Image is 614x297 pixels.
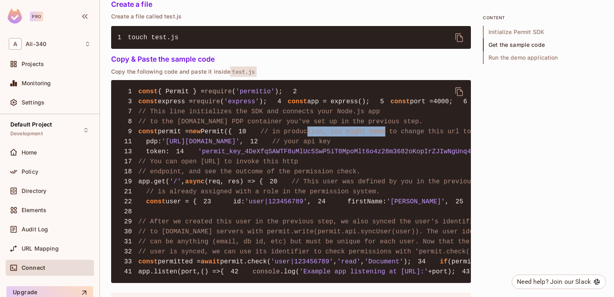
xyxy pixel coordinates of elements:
[370,97,391,106] span: 5
[205,88,232,95] span: require
[138,238,470,245] span: // can be anything (email, db id, etc) but must be unique for each user. Now that the
[169,147,190,157] span: 14
[118,247,138,257] span: 32
[30,12,43,21] div: Pro
[271,258,333,265] span: 'user|123456789'
[146,138,158,145] span: pdp
[280,268,299,275] span: .log(
[224,267,245,277] span: 42
[220,268,224,275] span: {
[201,258,220,265] span: await
[162,138,240,145] span: '[URL][DOMAIN_NAME]'
[483,38,603,51] span: Get the sample code
[299,268,428,275] span: 'Example app listening at [URL]:'
[288,98,307,105] span: const
[10,121,52,128] span: Default Project
[201,128,232,135] span: Permit({
[307,98,370,105] span: app = express();
[455,267,476,277] span: 43
[387,198,445,205] span: '[PERSON_NAME]'
[146,198,166,205] span: const
[428,268,455,275] span: +port);
[483,14,603,21] p: content
[185,178,205,185] span: async
[403,258,411,265] span: );
[111,68,471,75] p: Copy the following code and paste it inside
[118,207,138,217] span: 28
[241,198,245,205] span: :
[240,138,244,145] span: ,
[283,87,303,96] span: 2
[275,88,283,95] span: );
[193,98,220,105] span: require
[263,177,284,187] span: 20
[220,98,224,105] span: (
[22,149,37,156] span: Home
[118,267,138,277] span: 41
[165,148,169,155] span: :
[220,258,271,265] span: permit.check(
[118,167,138,177] span: 18
[138,258,158,265] span: const
[118,33,128,42] span: 1
[118,157,138,167] span: 17
[411,257,432,267] span: 34
[450,28,469,47] button: delete
[236,88,275,95] span: 'permitio'
[198,148,584,155] span: 'permit_key_4DeXfqSAWTF8uMlUc5SwP5iT0MpoMlt6o4z28m3682oKopIrZJIwNgUnq4vWhadFvap3MKKS5OlyqITC4v7rdp'
[22,245,59,252] span: URL Mapping
[261,128,549,135] span: // in production, you might need to change this url to fit your deployment
[138,218,481,225] span: // After we created this user in the previous step, we also synced the user's identifier
[391,98,410,105] span: const
[267,97,288,106] span: 4
[230,66,256,77] span: test.js
[245,198,307,205] span: 'user|123456789'
[22,226,48,233] span: Audit Log
[197,197,217,207] span: 23
[158,128,189,135] span: permit =
[111,55,471,63] h5: Copy & Paste the sample code
[165,198,197,205] span: user = {
[118,127,138,136] span: 9
[224,98,259,105] span: 'express'
[138,88,158,95] span: const
[333,258,337,265] span: ,
[118,237,138,247] span: 31
[22,188,46,194] span: Directory
[232,127,253,136] span: 10
[450,82,469,101] button: delete
[138,248,481,255] span: // user is synced, we can use its identifier to check permissions with 'permit.check()'.
[118,187,138,197] span: 21
[26,41,46,47] span: Workspace: Ali-340
[448,258,498,265] span: (permitted) {
[138,98,158,105] span: const
[138,158,298,165] span: // You can open [URL] to invoke this http
[272,138,331,145] span: // your api key
[118,107,138,116] span: 7
[337,258,361,265] span: 'read'
[158,258,201,265] span: permitted =
[22,207,46,213] span: Elements
[158,98,193,105] span: express =
[189,128,201,135] span: new
[483,26,603,38] span: Initialize Permit SDK
[347,198,383,205] span: firstName
[111,13,471,20] p: Create a file called test.js
[118,117,138,126] span: 8
[361,258,365,265] span: ,
[517,277,591,287] div: Need help? Join our Slack
[233,198,241,205] span: id
[118,177,138,187] span: 19
[243,137,264,146] span: 12
[311,197,332,207] span: 24
[138,228,501,235] span: // to [DOMAIN_NAME] servers with permit.write(permit.api.syncUser(user)). The user identifier
[158,138,162,145] span: :
[445,198,449,205] span: ,
[146,148,166,155] span: token
[205,178,263,185] span: (req, res) => {
[433,98,449,105] span: 4000
[22,80,51,86] span: Monitoring
[146,188,380,195] span: // is already assigned with a role in the permission system.
[440,258,448,265] span: if
[22,169,38,175] span: Policy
